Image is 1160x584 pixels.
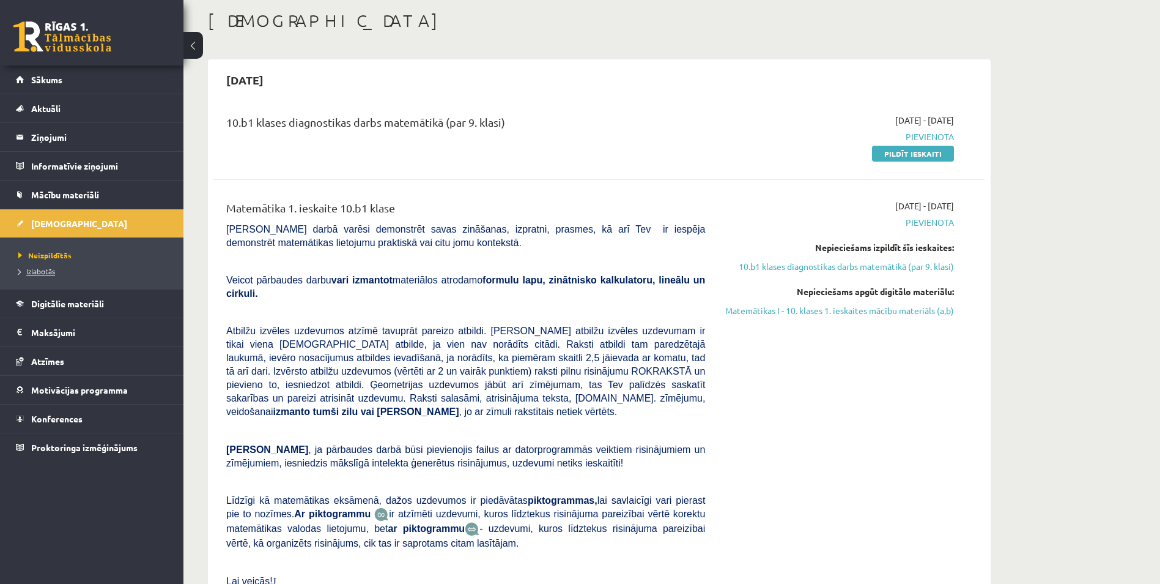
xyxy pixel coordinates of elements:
a: Neizpildītās [18,250,171,261]
span: [PERSON_NAME] [226,444,308,455]
div: 10.b1 klases diagnostikas darbs matemātikā (par 9. klasi) [226,114,705,137]
a: Ziņojumi [16,123,168,151]
a: Matemātikas I - 10. klases 1. ieskaites mācību materiāls (a,b) [723,304,954,317]
div: Nepieciešams izpildīt šīs ieskaites: [723,241,954,254]
legend: Maksājumi [31,318,168,346]
span: Proktoringa izmēģinājums [31,442,138,453]
span: Aktuāli [31,103,61,114]
div: Matemātika 1. ieskaite 10.b1 klase [226,200,705,222]
span: Izlabotās [18,266,55,276]
img: wKvN42sLe3LLwAAAABJRU5ErkJggg== [465,522,479,536]
span: Motivācijas programma [31,384,128,395]
img: JfuEzvunn4EvwAAAAASUVORK5CYII= [374,507,389,522]
span: Sākums [31,74,62,85]
span: Atbilžu izvēles uzdevumos atzīmē tavuprāt pareizo atbildi. [PERSON_NAME] atbilžu izvēles uzdevuma... [226,326,705,417]
a: Maksājumi [16,318,168,346]
a: Konferences [16,405,168,433]
a: Motivācijas programma [16,376,168,404]
a: Mācību materiāli [16,181,168,209]
span: Veicot pārbaudes darbu materiālos atrodamo [226,275,705,299]
div: Nepieciešams apgūt digitālo materiālu: [723,285,954,298]
legend: Ziņojumi [31,123,168,151]
span: Līdzīgi kā matemātikas eksāmenā, dažos uzdevumos ir piedāvātas lai savlaicīgi vari pierast pie to... [226,495,705,519]
b: piktogrammas, [528,495,597,506]
span: Neizpildītās [18,250,72,260]
a: 10.b1 klases diagnostikas darbs matemātikā (par 9. klasi) [723,260,954,273]
span: , ja pārbaudes darbā būsi pievienojis failus ar datorprogrammās veiktiem risinājumiem un zīmējumi... [226,444,705,468]
b: vari izmantot [331,275,393,285]
b: izmanto [273,406,310,417]
span: ir atzīmēti uzdevumi, kuros līdztekus risinājuma pareizībai vērtē korektu matemātikas valodas lie... [226,509,705,534]
a: Aktuāli [16,94,168,122]
span: [DATE] - [DATE] [895,200,954,212]
b: ar piktogrammu [388,523,465,534]
a: Atzīmes [16,347,168,375]
span: [DEMOGRAPHIC_DATA] [31,218,127,229]
a: Izlabotās [18,266,171,277]
span: Pievienota [723,216,954,229]
a: [DEMOGRAPHIC_DATA] [16,209,168,238]
span: Mācību materiāli [31,189,99,200]
a: Pildīt ieskaiti [872,146,954,162]
h2: [DATE] [214,66,276,94]
a: Informatīvie ziņojumi [16,152,168,180]
a: Rīgas 1. Tālmācības vidusskola [13,21,111,52]
span: Atzīmes [31,356,64,367]
span: Konferences [31,413,83,424]
b: tumši zilu vai [PERSON_NAME] [312,406,459,417]
legend: Informatīvie ziņojumi [31,152,168,180]
span: [PERSON_NAME] darbā varēsi demonstrēt savas zināšanas, izpratni, prasmes, kā arī Tev ir iespēja d... [226,224,705,248]
b: formulu lapu, zinātnisko kalkulatoru, lineālu un cirkuli. [226,275,705,299]
span: [DATE] - [DATE] [895,114,954,127]
span: Pievienota [723,130,954,143]
h1: [DEMOGRAPHIC_DATA] [208,10,991,31]
a: Digitālie materiāli [16,290,168,318]
span: Digitālie materiāli [31,298,104,309]
a: Sākums [16,66,168,94]
a: Proktoringa izmēģinājums [16,433,168,462]
b: Ar piktogrammu [294,509,371,519]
